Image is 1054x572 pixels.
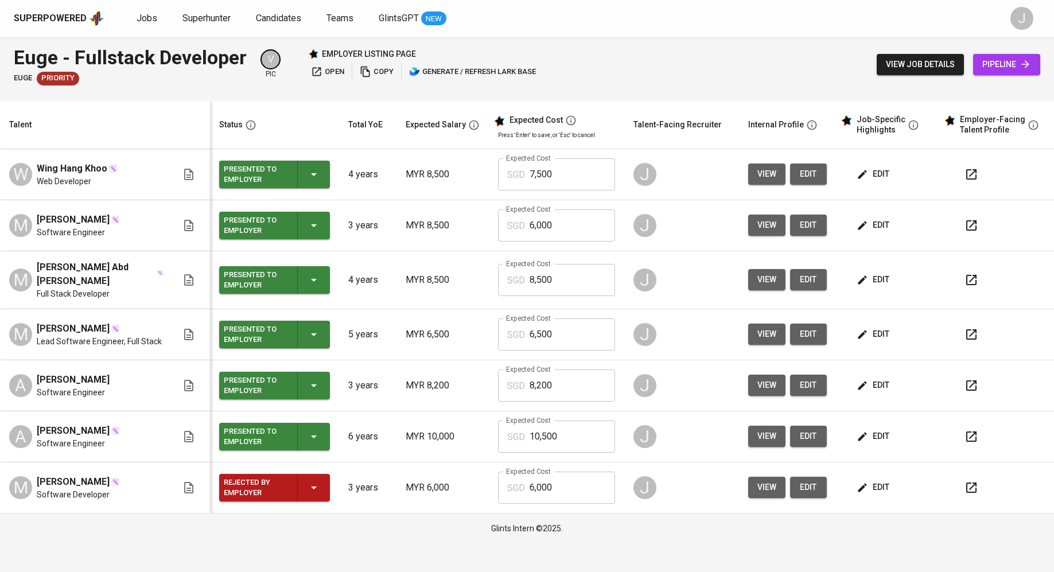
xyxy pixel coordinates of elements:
button: edit [854,269,894,290]
span: Candidates [256,13,301,24]
div: Talent [9,118,32,132]
button: view [748,269,785,290]
img: glints_star.svg [841,115,852,126]
span: edit [799,327,818,341]
p: SGD [507,219,525,233]
button: view [748,164,785,185]
button: edit [854,426,894,447]
button: Presented to Employer [219,161,330,188]
button: Presented to Employer [219,266,330,294]
button: edit [790,375,827,396]
span: euge [14,73,32,84]
p: MYR 6,500 [406,328,480,341]
div: J [633,476,656,499]
button: Presented to Employer [219,212,330,239]
span: open [311,65,344,79]
p: SGD [507,328,525,342]
button: Presented to Employer [219,372,330,399]
span: [PERSON_NAME] [37,322,110,336]
p: SGD [507,481,525,495]
div: Presented to Employer [224,322,288,347]
button: Presented to Employer [219,423,330,450]
span: Software Engineer [37,387,105,398]
p: MYR 8,500 [406,168,480,181]
span: [PERSON_NAME] [37,475,110,489]
span: edit [859,378,889,392]
a: Teams [326,11,356,26]
span: Software Developer [37,489,110,500]
a: edit [790,269,827,290]
span: NEW [421,13,446,25]
button: open [308,63,347,81]
button: copy [357,63,396,81]
div: M [9,476,32,499]
button: edit [790,215,827,236]
a: edit [790,164,827,185]
p: 4 years [348,168,387,181]
span: edit [859,218,889,232]
p: 4 years [348,273,387,287]
span: [PERSON_NAME] [37,213,110,227]
img: magic_wand.svg [157,270,163,276]
span: [PERSON_NAME] [37,373,110,387]
span: edit [799,429,818,443]
div: pic [260,49,281,79]
img: magic_wand.svg [111,426,120,435]
a: edit [790,477,827,498]
div: Expected Cost [510,115,563,126]
div: Job-Specific Highlights [857,115,905,135]
p: 3 years [348,219,387,232]
div: Euge - Fullstack Developer [14,44,247,72]
p: MYR 6,000 [406,481,480,495]
p: SGD [507,274,525,287]
div: Internal Profile [748,118,804,132]
a: Jobs [137,11,160,26]
img: glints_star.svg [944,115,955,126]
div: Presented to Employer [224,424,288,449]
span: view [757,273,776,287]
p: Press 'Enter' to save, or 'Esc' to cancel [498,131,615,139]
div: V [260,49,281,69]
div: J [633,374,656,397]
div: J [633,163,656,186]
div: M [9,269,32,291]
span: Superhunter [182,13,231,24]
p: SGD [507,168,525,182]
p: MYR 10,000 [406,430,480,443]
span: edit [859,429,889,443]
button: edit [790,324,827,345]
div: Total YoE [348,118,383,132]
span: view [757,480,776,495]
span: Jobs [137,13,157,24]
span: copy [360,65,394,79]
button: lark generate / refresh lark base [406,63,539,81]
div: Status [219,118,243,132]
img: magic_wand.svg [108,164,118,173]
img: glints_star.svg [493,115,505,127]
p: MYR 8,200 [406,379,480,392]
span: edit [799,273,818,287]
div: Presented to Employer [224,162,288,187]
a: pipeline [973,54,1040,75]
p: employer listing page [322,48,416,60]
span: Full Stack Developer [37,288,110,299]
div: A [9,374,32,397]
p: 6 years [348,430,387,443]
div: New Job received from Demand Team [37,72,79,85]
button: view [748,324,785,345]
span: view [757,429,776,443]
span: Teams [326,13,353,24]
span: edit [799,480,818,495]
div: J [633,323,656,346]
img: magic_wand.svg [111,324,120,333]
div: Talent-Facing Recruiter [633,118,722,132]
span: edit [859,327,889,341]
a: edit [790,426,827,447]
p: SGD [507,430,525,444]
p: 3 years [348,379,387,392]
img: app logo [89,10,104,27]
div: Employer-Facing Talent Profile [960,115,1025,135]
div: A [9,425,32,448]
